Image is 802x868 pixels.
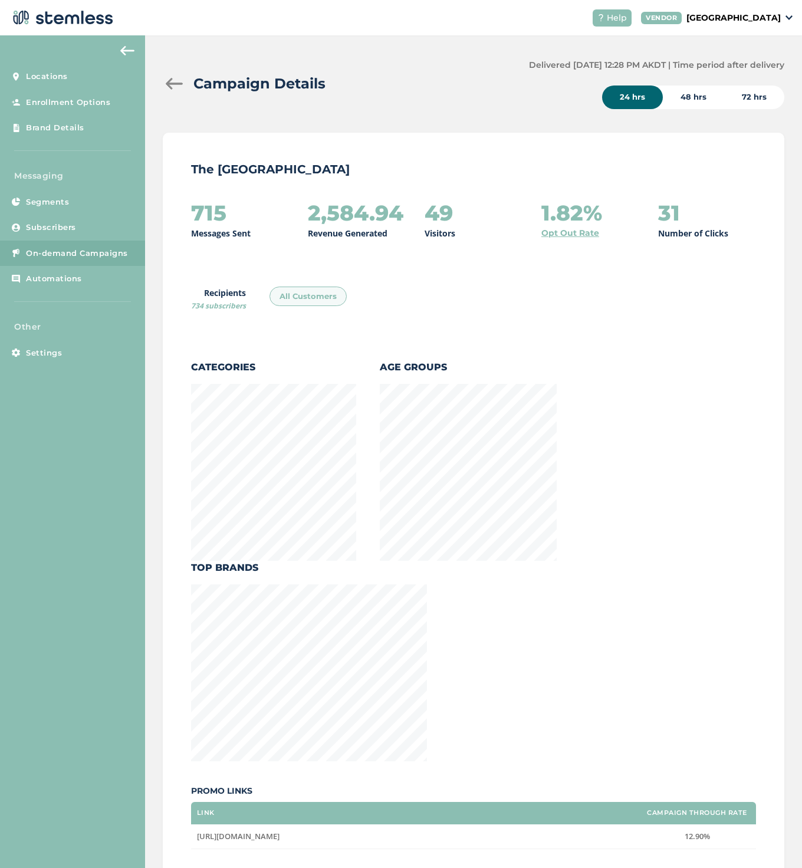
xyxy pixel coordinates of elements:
span: Automations [26,273,82,285]
span: Settings [26,347,62,359]
div: 48 hrs [663,86,724,109]
div: 24 hrs [602,86,663,109]
span: 12.90% [685,831,710,841]
div: VENDOR [641,12,682,24]
img: icon-help-white-03924b79.svg [597,14,604,21]
img: icon-arrow-back-accent-c549486e.svg [120,46,134,55]
a: Opt Out Rate [541,227,599,239]
p: Number of Clicks [658,227,728,239]
span: 734 subscribers [191,301,246,311]
span: On-demand Campaigns [26,248,128,259]
span: Brand Details [26,122,84,134]
span: Help [607,12,627,24]
h2: 2,584.94 [308,201,403,225]
h2: Campaign Details [193,73,326,94]
img: icon_down-arrow-small-66adaf34.svg [785,15,793,20]
span: [URL][DOMAIN_NAME] [197,831,280,841]
label: https://alaskaredlight.com [197,831,632,841]
div: 72 hrs [724,86,784,109]
label: Link [197,809,215,817]
h2: 715 [191,201,226,225]
label: Recipients [191,287,246,311]
label: Age Groups [380,360,557,374]
label: Promo Links [191,785,756,797]
h2: 1.82% [541,201,602,225]
p: [GEOGRAPHIC_DATA] [686,12,781,24]
p: Revenue Generated [308,227,387,239]
span: Locations [26,71,68,83]
span: Enrollment Options [26,97,110,108]
div: All Customers [269,287,347,307]
p: The [GEOGRAPHIC_DATA] [191,161,756,177]
label: Top Brands [191,561,427,575]
label: Campaign Through Rate [647,809,747,817]
label: Delivered [DATE] 12:28 PM AKDT | Time period after delivery [529,59,784,71]
iframe: Chat Widget [743,811,802,868]
p: Messages Sent [191,227,251,239]
p: Visitors [425,227,455,239]
img: logo-dark-0685b13c.svg [9,6,113,29]
span: Subscribers [26,222,76,234]
span: Segments [26,196,69,208]
h2: 31 [658,201,680,225]
label: Categories [191,360,356,374]
h2: 49 [425,201,453,225]
label: 12.90% [644,831,750,841]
